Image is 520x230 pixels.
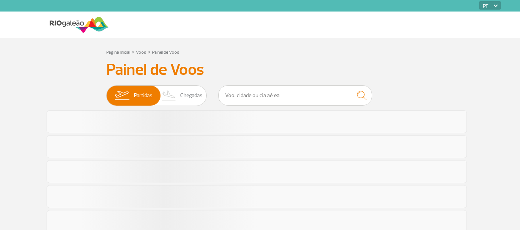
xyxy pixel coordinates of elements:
[106,50,130,55] a: Página Inicial
[110,86,134,106] img: slider-embarque
[158,86,181,106] img: slider-desembarque
[148,47,150,56] a: >
[106,60,414,79] h3: Painel de Voos
[218,85,372,106] input: Voo, cidade ou cia aérea
[180,86,202,106] span: Chegadas
[132,47,134,56] a: >
[136,50,146,55] a: Voos
[152,50,179,55] a: Painel de Voos
[134,86,152,106] span: Partidas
